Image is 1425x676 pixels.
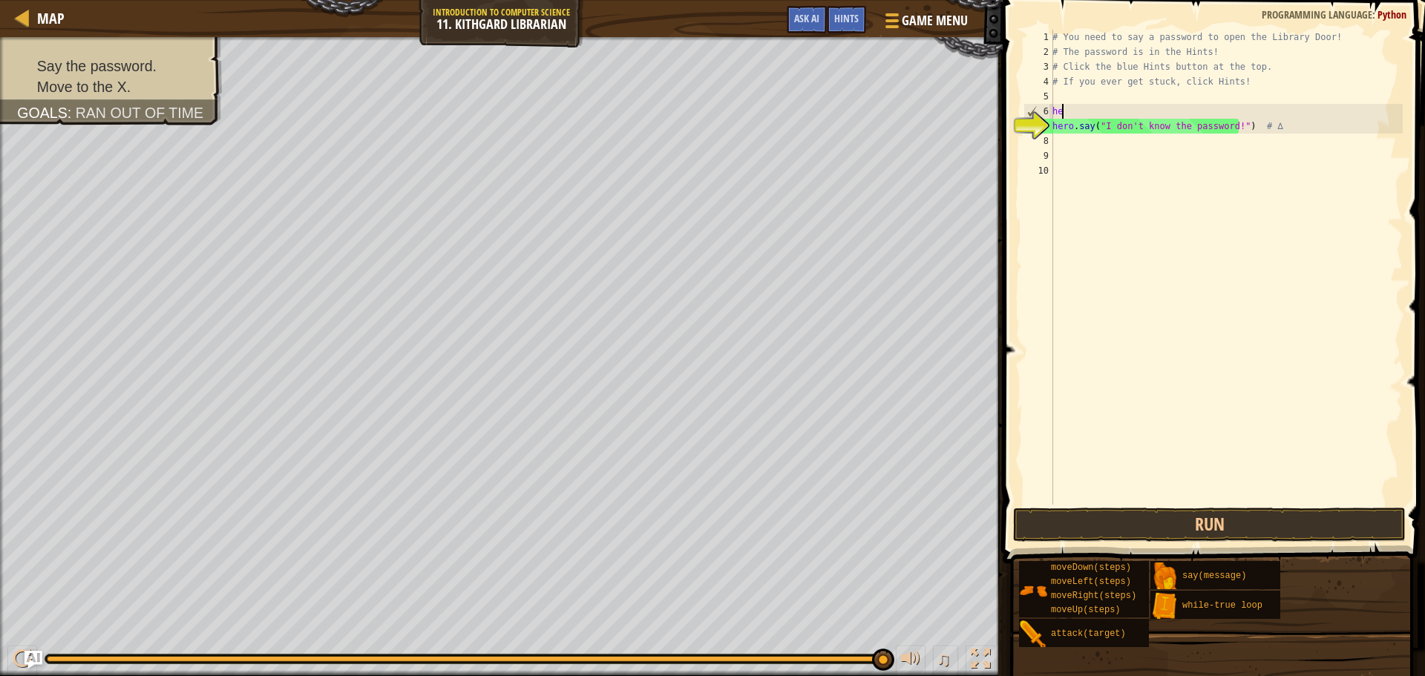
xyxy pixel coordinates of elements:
li: Say the password. [17,56,206,76]
span: Python [1377,7,1406,22]
button: ♫ [933,646,958,676]
span: moveDown(steps) [1051,562,1131,573]
img: portrait.png [1019,620,1047,649]
button: Toggle fullscreen [966,646,995,676]
span: ♫ [936,648,951,670]
img: portrait.png [1019,577,1047,605]
div: 9 [1023,148,1053,163]
div: 6 [1024,104,1053,119]
div: 7 [1024,119,1053,134]
button: Run [1013,508,1406,542]
div: 3 [1023,59,1053,74]
span: while-true loop [1182,600,1262,611]
div: 5 [1023,89,1053,104]
div: 10 [1023,163,1053,178]
span: Map [37,8,65,28]
span: Programming language [1262,7,1372,22]
div: 1 [1023,30,1053,45]
div: 8 [1023,134,1053,148]
img: portrait.png [1150,592,1179,620]
span: attack(target) [1051,629,1126,639]
span: Hints [834,11,859,25]
button: Game Menu [874,6,977,41]
button: Ctrl + P: Pause [7,646,37,676]
a: Map [30,8,65,28]
span: Move to the X. [37,79,131,95]
span: Game Menu [902,11,968,30]
div: 2 [1023,45,1053,59]
span: say(message) [1182,571,1246,581]
span: : [68,105,76,121]
span: moveRight(steps) [1051,591,1136,601]
button: Ask AI [24,651,42,669]
button: Ask AI [787,6,827,33]
button: Adjust volume [896,646,926,676]
span: moveLeft(steps) [1051,577,1131,587]
img: portrait.png [1150,562,1179,591]
li: Move to the X. [17,76,206,97]
span: Goals [17,105,68,121]
span: Say the password. [37,58,157,74]
span: Ran out of time [76,105,203,121]
div: 4 [1023,74,1053,89]
span: Ask AI [794,11,819,25]
span: moveUp(steps) [1051,605,1121,615]
span: : [1372,7,1377,22]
